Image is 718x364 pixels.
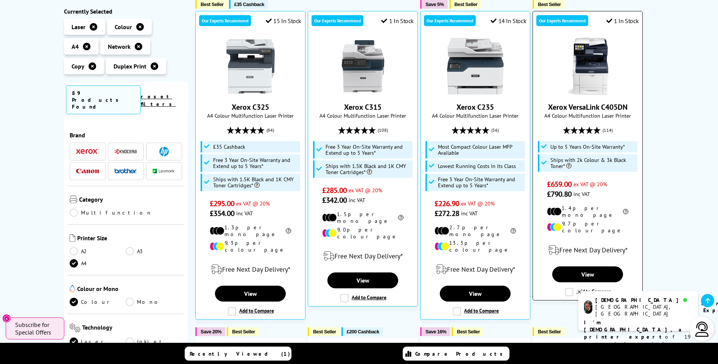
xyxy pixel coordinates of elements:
a: Brother [114,166,137,176]
span: Free 3 Year On-Site Warranty and Extend up to 5 Years* [438,176,523,188]
div: 15 In Stock [266,17,301,25]
span: £354.00 [210,208,234,218]
span: Up to 5 Years On-Site Warranty* [550,144,625,150]
span: 89 Products Found [66,86,141,114]
span: Best Seller [538,2,561,7]
a: Xerox VersaLink C405DN [548,102,628,112]
span: Save 5% [425,2,444,7]
span: Duplex Print [114,62,146,70]
a: Inkjet [126,338,182,346]
a: Lexmark [153,166,175,176]
li: 2.7p per mono page [435,224,516,238]
span: £342.00 [322,195,347,205]
span: A4 Colour Multifunction Laser Printer [424,112,526,119]
span: inc VAT [349,196,365,204]
span: Most Compact Colour Laser MFP Available [438,144,523,156]
span: (56) [491,123,499,137]
span: Best Seller [538,329,561,334]
div: [GEOGRAPHIC_DATA], [GEOGRAPHIC_DATA] [595,303,692,317]
button: Best Seller [308,327,340,336]
img: user-headset-light.svg [695,322,710,337]
div: Our Experts Recommend [199,15,251,26]
a: Xerox [76,147,99,156]
a: Laser [70,338,126,346]
span: (108) [378,123,388,137]
label: Add to Compare [340,294,386,302]
span: Best Seller [455,2,478,7]
span: ex VAT @ 20% [236,200,270,207]
div: 1 In Stock [606,17,639,25]
span: Best Seller [201,2,224,7]
a: Mono [126,298,182,306]
span: Best Seller [457,329,480,334]
img: Brother [114,168,137,174]
button: Best Seller [452,327,484,336]
button: Best Seller [227,327,259,336]
a: reset filters [141,93,176,107]
img: Xerox [76,149,99,154]
img: Xerox C325 [222,38,279,95]
span: Free 3 Year On-Site Warranty and Extend up to 5 Years* [213,157,299,169]
div: modal_delivery [312,246,414,267]
img: Canon [76,169,99,174]
a: Recently Viewed (1) [185,347,291,361]
span: (114) [603,123,613,137]
img: HP [159,147,169,156]
span: £226.90 [435,199,459,208]
b: I'm [DEMOGRAPHIC_DATA], a printer expert [584,319,684,340]
li: 9.7p per colour page [547,220,628,234]
img: Category [70,196,77,203]
span: A4 Colour Multifunction Laser Printer [312,112,414,119]
div: 14 In Stock [491,17,526,25]
div: Currently Selected [64,8,188,15]
a: A2 [70,247,126,255]
li: 1.4p per mono page [547,205,628,218]
div: [DEMOGRAPHIC_DATA] [595,297,692,303]
img: Printer Size [70,234,75,242]
span: £790.80 [547,189,572,199]
span: Printer Size [77,234,182,243]
span: Save 16% [425,329,446,334]
a: View [327,272,398,288]
a: Xerox C325 [232,102,269,112]
div: modal_delivery [199,259,301,280]
div: Our Experts Recommend [536,15,588,26]
img: Technology [70,324,81,332]
span: £285.00 [322,185,347,195]
span: Subscribe for Special Offers [15,321,57,336]
a: View [552,266,623,282]
span: Laser [72,23,86,31]
a: Xerox C325 [222,89,279,96]
a: Canon [76,166,99,176]
span: Best Seller [313,329,336,334]
label: Add to Compare [565,288,611,296]
span: £200 Cashback [347,329,379,334]
span: Technology [82,324,182,334]
li: 1.3p per mono page [210,224,291,238]
a: A4 [70,259,126,268]
span: Lowest Running Costs in its Class [438,163,516,169]
div: Our Experts Recommend [424,15,476,26]
span: £35 Cashback [234,2,264,7]
a: Kyocera [114,147,137,156]
li: 13.3p per colour page [435,240,516,253]
span: Recently Viewed (1) [190,350,290,357]
span: Compare Products [415,350,507,357]
img: Xerox C235 [447,38,504,95]
a: Xerox C315 [335,89,391,96]
button: Close [2,314,11,323]
div: modal_delivery [537,240,639,261]
span: inc VAT [236,210,253,217]
img: Colour or Mono [70,285,75,292]
span: Ships with 1.5K Black and 1K CMY Toner Cartridges* [213,176,299,188]
span: Colour [115,23,132,31]
span: £295.00 [210,199,234,208]
button: Save 20% [195,327,225,336]
span: inc VAT [573,190,590,198]
span: Best Seller [232,329,255,334]
div: 1 In Stock [381,17,414,25]
span: Ships with 1.5K Black and 1K CMY Toner Cartridges* [326,163,411,175]
span: inc VAT [461,210,478,217]
span: A4 [72,43,79,50]
img: chris-livechat.png [584,300,592,314]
